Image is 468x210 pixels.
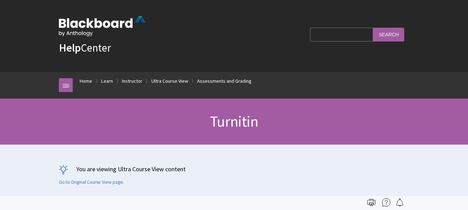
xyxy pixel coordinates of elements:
img: Print [367,198,376,207]
p: You are viewing Ultra Course View content [59,165,409,173]
img: Follow this page [396,198,404,207]
strong: Help [59,41,81,55]
a: HelpCenter [59,41,111,55]
img: More help [382,198,390,207]
a: Instructor [122,77,142,85]
a: Learn [101,77,113,85]
a: Assessments and Grading [197,77,251,85]
input: Search [373,28,404,41]
img: Blackboard by Anthology [59,16,145,36]
span: Turnitin [210,112,258,131]
a: Go to Original Course View page. [59,179,124,185]
a: Ultra Course View [151,77,188,85]
a: Home [80,77,92,85]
